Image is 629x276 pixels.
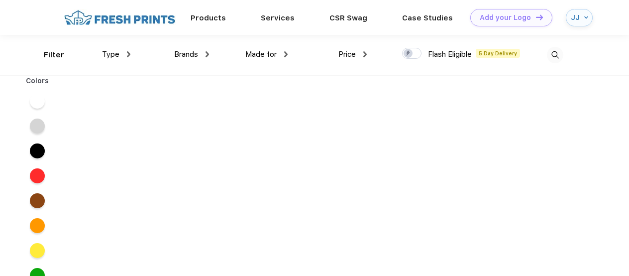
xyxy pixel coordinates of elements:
img: DT [536,14,543,20]
div: Filter [44,49,64,61]
a: Products [191,13,226,22]
span: 5 Day Delivery [476,49,520,58]
img: dropdown.png [206,51,209,57]
img: dropdown.png [127,51,130,57]
span: Flash Eligible [428,50,472,59]
span: Type [102,50,119,59]
span: Made for [245,50,277,59]
img: dropdown.png [363,51,367,57]
img: dropdown.png [284,51,288,57]
div: Add your Logo [480,13,531,22]
img: arrow_down_blue.svg [584,15,588,19]
div: JJ [571,13,582,22]
span: Price [338,50,356,59]
img: desktop_search.svg [547,47,563,63]
img: fo%20logo%202.webp [61,9,178,26]
div: Colors [18,76,57,86]
span: Brands [174,50,198,59]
